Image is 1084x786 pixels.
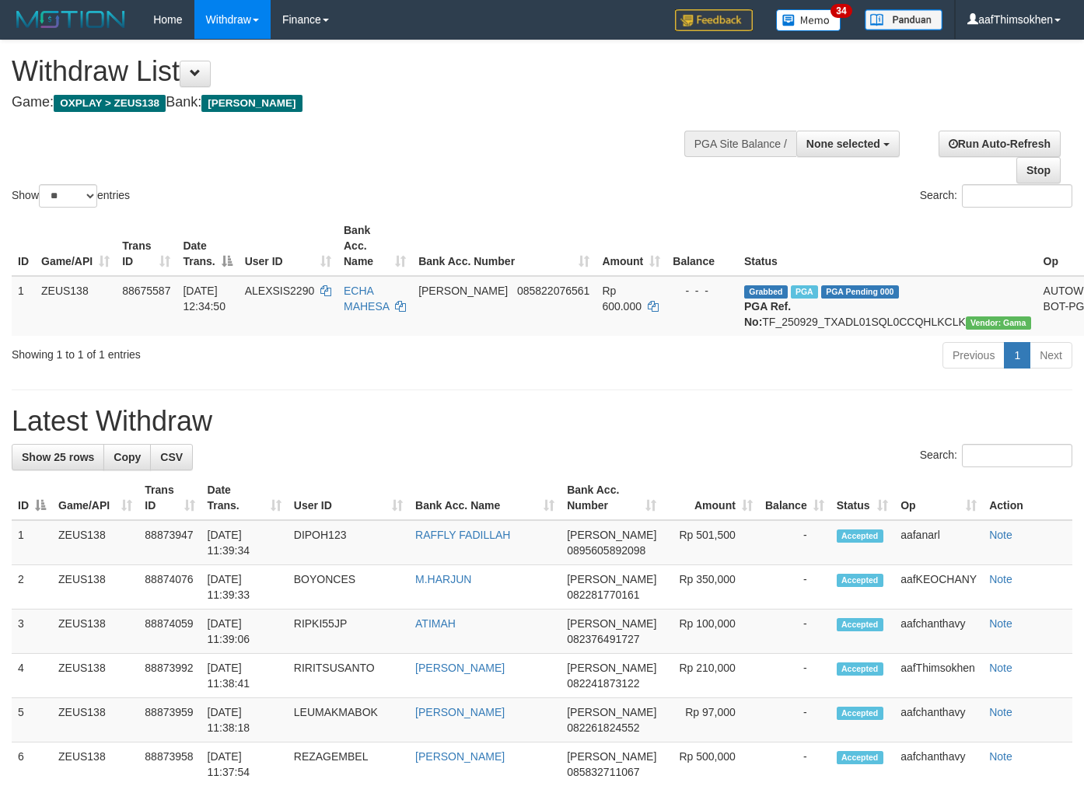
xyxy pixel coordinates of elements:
[12,341,440,362] div: Showing 1 to 1 of 1 entries
[791,285,818,299] span: Marked by aafpengsreynich
[415,662,505,674] a: [PERSON_NAME]
[837,529,883,543] span: Accepted
[201,95,302,112] span: [PERSON_NAME]
[759,610,830,654] td: -
[663,698,759,742] td: Rp 97,000
[415,706,505,718] a: [PERSON_NAME]
[894,610,983,654] td: aafchanthavy
[160,451,183,463] span: CSV
[415,617,456,630] a: ATIMAH
[759,698,830,742] td: -
[837,662,883,676] span: Accepted
[35,276,116,336] td: ZEUS138
[52,565,138,610] td: ZEUS138
[663,565,759,610] td: Rp 350,000
[517,285,589,297] span: Copy 085822076561 to clipboard
[894,698,983,742] td: aafchanthavy
[966,316,1031,330] span: Vendor URL: https://trx31.1velocity.biz
[239,216,337,276] th: User ID: activate to sort column ascending
[567,706,656,718] span: [PERSON_NAME]
[602,285,642,313] span: Rp 600.000
[942,342,1005,369] a: Previous
[138,520,201,565] td: 88873947
[288,654,409,698] td: RIRITSUSANTO
[567,633,639,645] span: Copy 082376491727 to clipboard
[116,216,177,276] th: Trans ID: activate to sort column ascending
[567,617,656,630] span: [PERSON_NAME]
[12,184,130,208] label: Show entries
[830,4,851,18] span: 34
[663,476,759,520] th: Amount: activate to sort column ascending
[288,610,409,654] td: RIPKI55JP
[12,276,35,336] td: 1
[12,56,707,87] h1: Withdraw List
[738,276,1037,336] td: TF_250929_TXADL01SQL0CCQHLKCLK
[52,476,138,520] th: Game/API: activate to sort column ascending
[962,444,1072,467] input: Search:
[920,444,1072,467] label: Search:
[288,520,409,565] td: DIPOH123
[415,529,510,541] a: RAFFLY FADILLAH
[344,285,389,313] a: ECHA MAHESA
[22,451,94,463] span: Show 25 rows
[337,216,412,276] th: Bank Acc. Name: activate to sort column ascending
[415,573,471,585] a: M.HARJUN
[989,750,1012,763] a: Note
[52,698,138,742] td: ZEUS138
[567,750,656,763] span: [PERSON_NAME]
[989,662,1012,674] a: Note
[821,285,899,299] span: PGA Pending
[567,766,639,778] span: Copy 085832711067 to clipboard
[567,544,645,557] span: Copy 0895605892098 to clipboard
[894,654,983,698] td: aafThimsokhen
[138,476,201,520] th: Trans ID: activate to sort column ascending
[673,283,732,299] div: - - -
[138,610,201,654] td: 88874059
[183,285,226,313] span: [DATE] 12:34:50
[138,565,201,610] td: 88874076
[54,95,166,112] span: OXPLAY > ZEUS138
[567,573,656,585] span: [PERSON_NAME]
[776,9,841,31] img: Button%20Memo.svg
[12,520,52,565] td: 1
[666,216,738,276] th: Balance
[288,476,409,520] th: User ID: activate to sort column ascending
[796,131,900,157] button: None selected
[12,476,52,520] th: ID: activate to sort column descending
[567,662,656,674] span: [PERSON_NAME]
[201,520,288,565] td: [DATE] 11:39:34
[201,698,288,742] td: [DATE] 11:38:18
[201,610,288,654] td: [DATE] 11:39:06
[837,618,883,631] span: Accepted
[989,573,1012,585] a: Note
[288,565,409,610] td: BOYONCES
[12,565,52,610] td: 2
[412,216,596,276] th: Bank Acc. Number: activate to sort column ascending
[12,95,707,110] h4: Game: Bank:
[1016,157,1061,183] a: Stop
[744,285,788,299] span: Grabbed
[103,444,151,470] a: Copy
[989,706,1012,718] a: Note
[114,451,141,463] span: Copy
[1030,342,1072,369] a: Next
[35,216,116,276] th: Game/API: activate to sort column ascending
[201,654,288,698] td: [DATE] 11:38:41
[418,285,508,297] span: [PERSON_NAME]
[52,610,138,654] td: ZEUS138
[663,654,759,698] td: Rp 210,000
[939,131,1061,157] a: Run Auto-Refresh
[12,406,1072,437] h1: Latest Withdraw
[415,750,505,763] a: [PERSON_NAME]
[675,9,753,31] img: Feedback.jpg
[567,721,639,734] span: Copy 082261824552 to clipboard
[177,216,238,276] th: Date Trans.: activate to sort column descending
[738,216,1037,276] th: Status
[962,184,1072,208] input: Search:
[12,8,130,31] img: MOTION_logo.png
[52,654,138,698] td: ZEUS138
[759,476,830,520] th: Balance: activate to sort column ascending
[567,589,639,601] span: Copy 082281770161 to clipboard
[201,565,288,610] td: [DATE] 11:39:33
[663,520,759,565] td: Rp 501,500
